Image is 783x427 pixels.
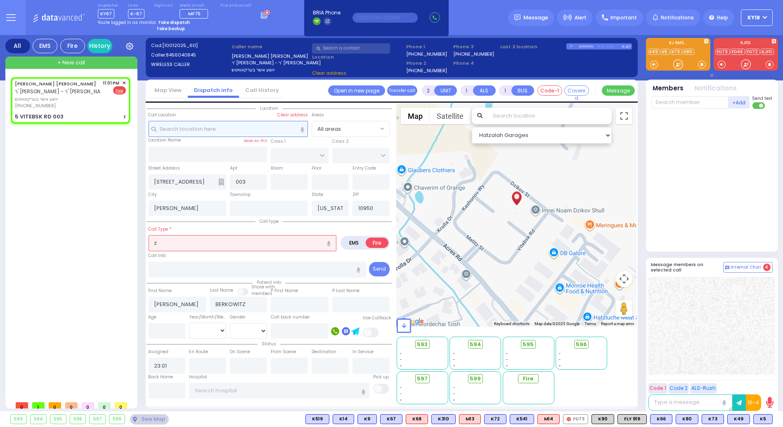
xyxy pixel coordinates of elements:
span: All areas [312,121,378,136]
button: Map camera controls [616,271,632,287]
label: ZIP [352,191,359,198]
div: K-67 [622,43,632,50]
strong: Take backup [156,26,185,32]
div: ALS [406,414,428,424]
span: - [558,363,561,369]
span: Phone 4 [453,60,497,67]
span: 597 [417,375,428,383]
span: + New call [57,59,85,67]
span: 594 [470,340,481,349]
label: Street Address [149,165,180,172]
span: 0 [98,402,111,408]
div: JOSHUA USHER BERKOWITZ [509,190,524,215]
div: 596 [70,415,86,424]
div: EMS [33,39,57,53]
label: Save as POI [244,138,267,144]
span: Notifications [661,14,694,21]
a: Call History [239,86,285,94]
span: 1 [32,402,45,408]
span: - [453,356,455,363]
button: Internal Chat 4 [723,262,773,273]
span: Location [256,105,282,111]
div: BLS [510,414,534,424]
span: - [453,363,455,369]
button: BUS [511,85,534,96]
span: ר' [PERSON_NAME] - ר' [PERSON_NAME] [15,88,109,95]
strong: Take dispatch [158,19,190,26]
label: Hospital [189,374,207,380]
label: On Scene [230,349,250,355]
span: - [400,391,402,397]
span: KY67 [98,9,114,19]
label: ר' [PERSON_NAME] - ר' [PERSON_NAME] [232,59,310,66]
span: - [453,391,455,397]
span: Other building occupants [218,179,224,185]
span: Message [523,14,548,22]
img: Logo [33,12,88,23]
a: FD73 [716,49,730,55]
div: K66 [650,414,672,424]
label: Destination [312,349,336,355]
label: [PHONE_NUMBER] [406,51,447,57]
label: Call Info [149,252,166,259]
span: All areas [317,125,341,133]
label: Township [230,191,251,198]
label: Fire [366,238,389,248]
div: BLS [305,414,329,424]
div: M13 [459,414,481,424]
span: members [251,290,272,297]
label: Lines [128,3,144,8]
div: FD73 [563,414,588,424]
div: K5 [753,414,773,424]
a: K5 [661,49,669,55]
div: BLS [702,414,724,424]
button: Drag Pegman onto the map to open Street View [616,300,632,317]
label: [PHONE_NUMBER] [453,51,494,57]
span: - [400,385,402,391]
span: 0 [115,402,127,408]
label: Medic on call [180,3,211,8]
label: WIRELESS CALLER [151,61,229,68]
span: 593 [417,340,428,349]
span: BRIA Phone [313,9,341,17]
span: - [400,356,402,363]
h5: Message members on selected call [651,262,723,273]
div: 599 [109,415,125,424]
img: message.svg [514,14,520,21]
span: - [400,397,402,403]
span: - [453,397,455,403]
span: Alert [575,14,587,21]
span: 599 [470,375,481,383]
div: ALS [537,414,560,424]
a: FD72 [746,49,760,55]
label: Dispatcher [98,3,118,8]
div: K541 [510,414,534,424]
label: State [312,191,323,198]
label: EMS [342,238,366,248]
label: יושע אשר בערקאוויטש [232,66,310,73]
span: Patient info [253,279,285,285]
input: Search location [487,108,612,124]
label: Cad: [151,42,229,49]
span: ✕ [122,80,126,87]
label: P First Name [271,288,298,294]
label: Fire units on call [220,3,251,8]
div: K14 [333,414,354,424]
label: Age [149,314,157,321]
label: In Service [352,349,374,355]
label: Last Name [210,287,233,294]
label: Use Callback [363,315,391,321]
a: K73 [670,49,682,55]
label: KJFD [714,41,778,47]
span: Send text [752,95,773,101]
label: [PERSON_NAME] [PERSON_NAME] [232,53,310,60]
a: History [88,39,112,53]
span: Fire [523,375,534,383]
button: ALS [473,85,496,96]
input: Search member [651,96,729,109]
a: FD46 [731,49,745,55]
span: [PHONE_NUMBER] [15,102,56,109]
button: KY18 [741,9,773,26]
div: K68 [406,414,428,424]
button: ALS-Rush [690,383,717,394]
